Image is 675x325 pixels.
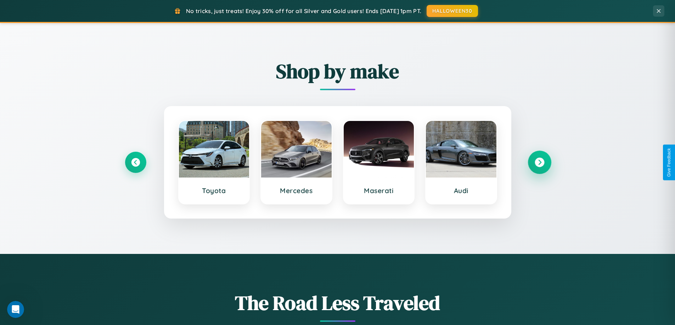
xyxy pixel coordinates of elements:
div: Give Feedback [666,148,671,177]
h1: The Road Less Traveled [125,289,550,317]
button: HALLOWEEN30 [427,5,478,17]
span: No tricks, just treats! Enjoy 30% off for all Silver and Gold users! Ends [DATE] 1pm PT. [186,7,421,14]
h3: Audi [433,186,489,195]
h2: Shop by make [125,58,550,85]
h3: Mercedes [268,186,325,195]
iframe: Intercom live chat [7,301,24,318]
h3: Maserati [351,186,407,195]
h3: Toyota [186,186,242,195]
